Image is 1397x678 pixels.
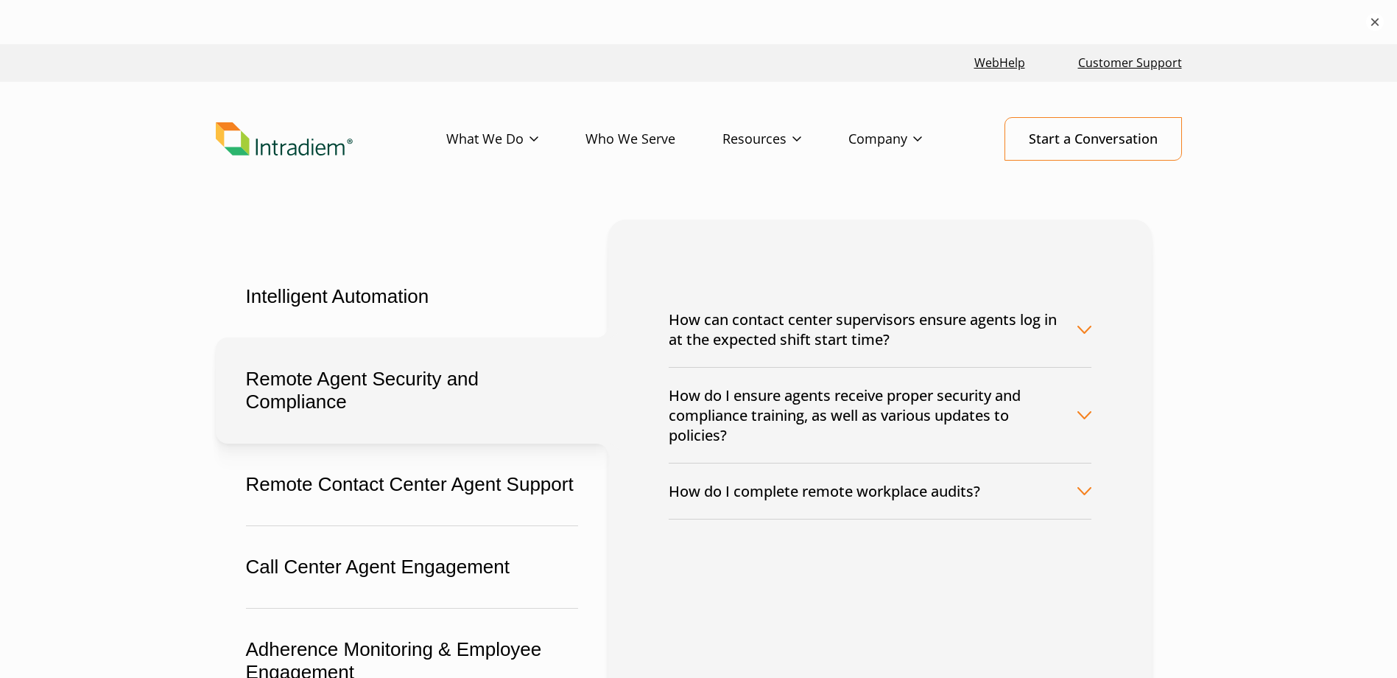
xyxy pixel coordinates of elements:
[669,368,1091,463] button: How do I ensure agents receive proper security and compliance training, as well as various update...
[722,118,848,161] a: Resources
[1004,117,1182,161] a: Start a Conversation
[669,292,1091,367] button: How can contact center supervisors ensure agents log in at the expected shift start time?
[216,338,608,444] button: Remote Agent Security and Compliance
[585,118,722,161] a: Who We Serve
[216,525,608,609] button: Call Center Agent Engagement
[446,118,585,161] a: What We Do
[1366,13,1384,31] button: ×
[1072,47,1188,79] a: Customer Support
[669,464,1091,519] button: How do I complete remote workplace audits?
[216,122,446,156] a: Link to homepage of Intradiem
[848,118,969,161] a: Company
[216,443,608,526] button: Remote Contact Center Agent Support
[968,47,1031,79] a: Link opens in a new window
[216,122,353,156] img: Intradiem
[216,255,608,338] button: Intelligent Automation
